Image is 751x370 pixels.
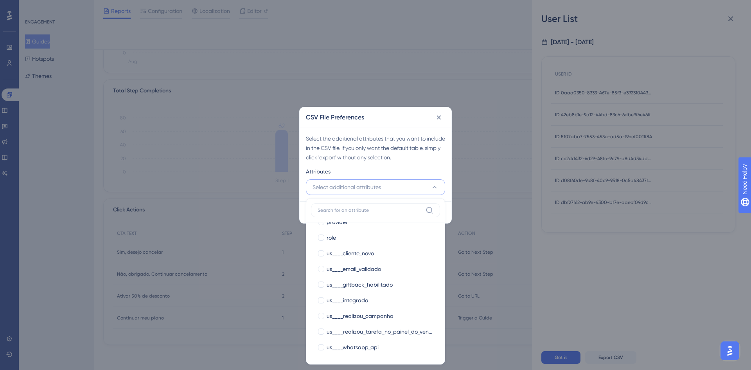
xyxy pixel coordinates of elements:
[327,280,393,289] span: us____giftback_habilitado
[327,296,368,305] span: us____integrado
[327,343,379,352] span: us____whatsapp_api
[18,2,49,11] span: Need Help?
[318,207,422,213] input: Search for an attribute
[313,182,381,192] span: Select additional attributes
[306,167,331,176] span: Attributes
[327,233,336,242] span: role
[327,264,381,274] span: us____email_validado
[327,327,434,336] span: us____realizou_tarefa_no_painel_do_vendedor
[306,134,445,162] div: Select the additional attributes that you want to include in the CSV file. If you only want the d...
[718,339,742,363] iframe: UserGuiding AI Assistant Launcher
[327,311,393,321] span: us____realizou_campanha
[327,249,374,258] span: us____cliente_novo
[306,113,364,122] h2: CSV File Preferences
